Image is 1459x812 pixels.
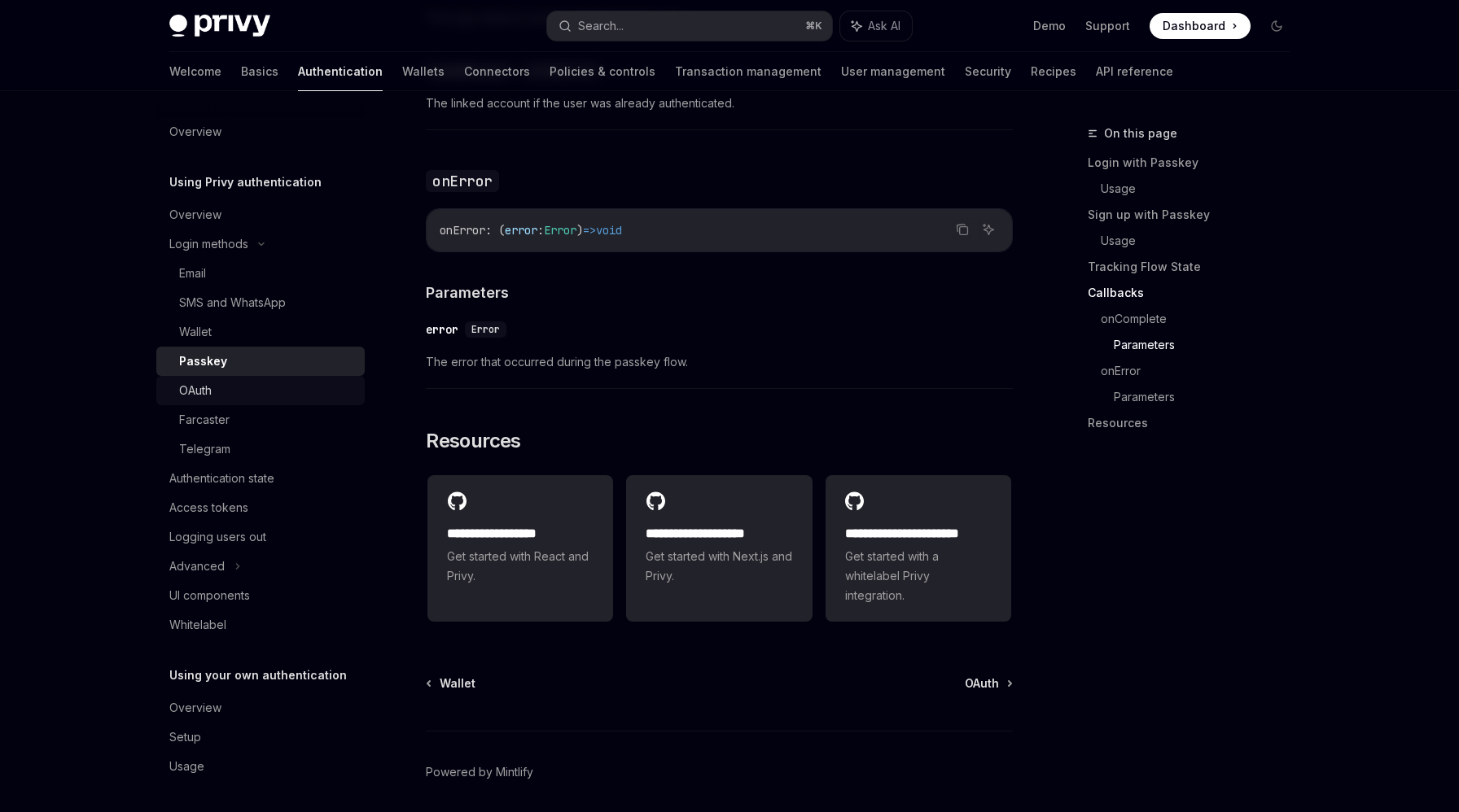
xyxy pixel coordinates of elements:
[156,493,365,522] a: Access tokens
[156,376,365,405] a: OAuth
[1163,18,1225,34] span: Dashboard
[1150,13,1251,39] a: Dashboard
[978,219,999,240] button: Ask AI
[840,11,912,41] button: Ask AI
[440,675,475,692] span: Wallet
[427,675,475,692] a: Wallet
[576,223,583,238] span: )
[402,52,445,91] a: Wallets
[1096,52,1173,91] a: API reference
[156,259,365,288] a: Email
[179,410,230,430] div: Farcaster
[156,405,365,434] a: Farcaster
[1088,202,1303,228] a: Sign up with Passkey
[156,693,365,723] a: Overview
[169,666,347,685] h5: Using your own authentication
[596,223,622,238] span: void
[156,752,365,781] a: Usage
[426,352,1013,372] span: The error that occurred during the passkey flow.
[1031,52,1076,91] a: Recipes
[547,11,832,41] button: Search...⌘K
[156,434,365,464] a: Telegram
[1101,306,1303,332] a: onComplete
[156,610,365,640] a: Whitelabel
[156,317,365,347] a: Wallet
[156,347,365,376] a: Passkey
[1088,410,1303,436] a: Resources
[156,200,365,229] a: Overview
[156,581,365,610] a: UI components
[550,52,655,91] a: Policies & controls
[169,557,225,576] div: Advanced
[426,282,509,303] span: Parameters
[169,15,270,37] img: dark logo
[156,723,365,752] a: Setup
[156,464,365,493] a: Authentication state
[485,223,505,238] span: : (
[169,698,221,718] div: Overview
[179,439,230,459] div: Telegram
[1264,13,1290,39] button: Toggle dark mode
[537,223,544,238] span: :
[179,264,206,283] div: Email
[868,18,900,34] span: Ask AI
[1088,254,1303,280] a: Tracking Flow State
[1033,18,1066,34] a: Demo
[845,547,992,605] span: Get started with a whitelabel Privy integration.
[1088,280,1303,306] a: Callbacks
[426,321,458,338] div: error
[298,52,383,91] a: Authentication
[241,52,278,91] a: Basics
[169,727,201,747] div: Setup
[169,498,248,517] div: Access tokens
[169,757,204,776] div: Usage
[179,381,212,400] div: OAuth
[505,223,537,238] span: error
[464,52,530,91] a: Connectors
[440,223,485,238] span: onError
[156,288,365,317] a: SMS and WhatsApp
[1114,332,1303,358] a: Parameters
[965,52,1011,91] a: Security
[426,94,1013,113] span: The linked account if the user was already authenticated.
[1101,228,1303,254] a: Usage
[544,223,576,238] span: Error
[169,172,322,192] h5: Using Privy authentication
[805,20,822,33] span: ⌘ K
[169,52,221,91] a: Welcome
[965,675,1011,692] a: OAuth
[646,547,792,586] span: Get started with Next.js and Privy.
[169,586,250,605] div: UI components
[169,122,221,142] div: Overview
[952,219,973,240] button: Copy the contents from the code block
[583,223,596,238] span: =>
[179,351,227,371] div: Passkey
[1104,124,1177,143] span: On this page
[1101,358,1303,384] a: onError
[1114,384,1303,410] a: Parameters
[841,52,945,91] a: User management
[179,293,286,312] div: SMS and WhatsApp
[156,117,365,146] a: Overview
[426,764,533,780] a: Powered by Mintlify
[169,527,266,547] div: Logging users out
[426,170,499,192] code: onError
[169,469,274,488] div: Authentication state
[426,428,521,454] span: Resources
[965,675,999,692] span: OAuth
[1101,176,1303,202] a: Usage
[156,522,365,552] a: Logging users out
[578,16,624,36] div: Search...
[447,547,594,586] span: Get started with React and Privy.
[1088,150,1303,176] a: Login with Passkey
[675,52,822,91] a: Transaction management
[169,234,248,254] div: Login methods
[169,615,226,635] div: Whitelabel
[471,323,500,336] span: Error
[1085,18,1130,34] a: Support
[179,322,212,342] div: Wallet
[169,205,221,225] div: Overview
